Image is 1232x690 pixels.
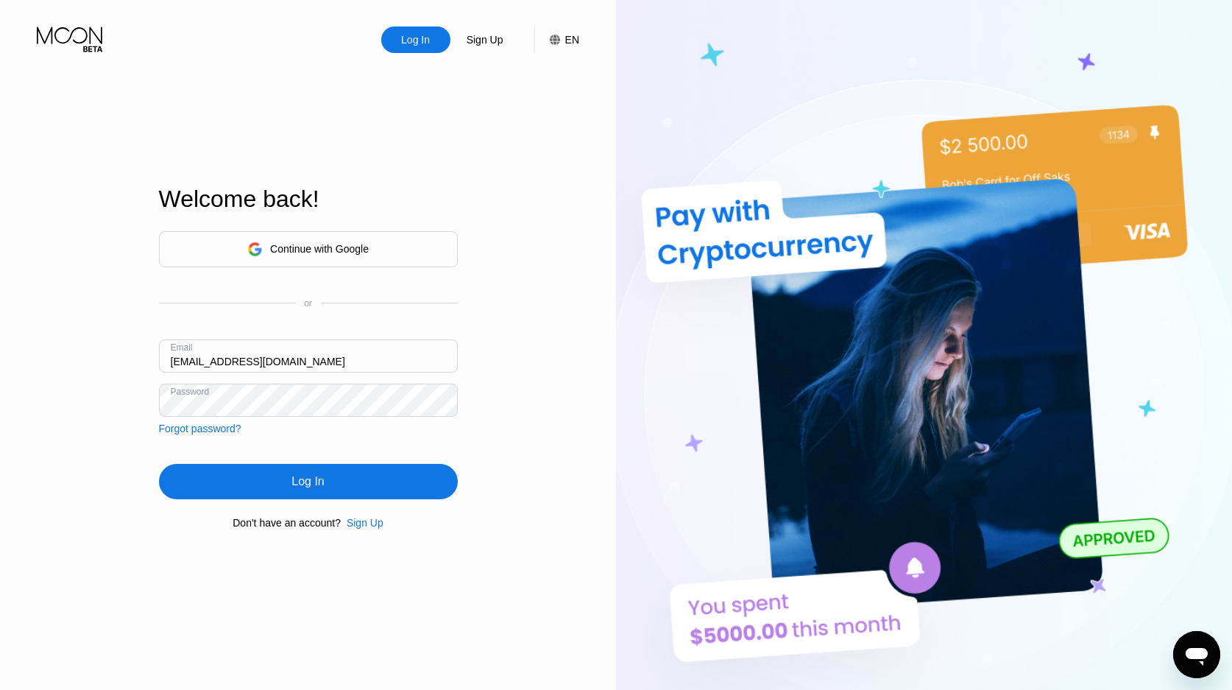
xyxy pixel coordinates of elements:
div: Sign Up [347,517,383,529]
div: or [304,298,312,309]
div: Sign Up [465,32,505,47]
div: EN [534,27,579,53]
div: EN [565,34,579,46]
iframe: Az üzenetküldési ablak megnyitására szolgáló gomb [1173,631,1220,678]
div: Don't have an account? [233,517,341,529]
div: Forgot password? [159,423,241,434]
div: Password [171,387,210,397]
div: Continue with Google [270,243,369,255]
div: Welcome back! [159,186,458,213]
div: Log In [381,27,450,53]
div: Continue with Google [159,231,458,267]
div: Log In [291,474,324,489]
div: Sign Up [450,27,520,53]
div: Sign Up [341,517,383,529]
div: Email [171,342,193,353]
div: Log In [159,464,458,499]
div: Log In [400,32,431,47]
